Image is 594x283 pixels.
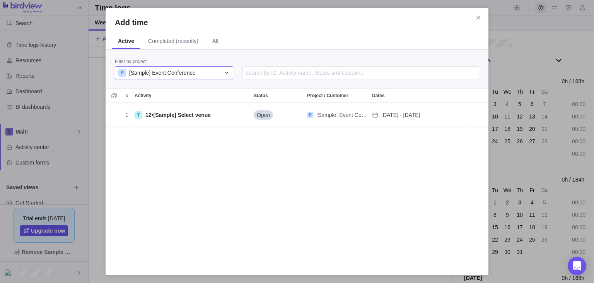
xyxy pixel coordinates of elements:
span: Close [473,12,484,23]
div: Dates [369,89,469,102]
span: [Sample] Select venue [153,112,211,118]
div: Activity [131,89,251,102]
span: Dates [372,92,385,99]
div: Project / Customer [304,89,369,102]
span: All [212,37,218,45]
span: Completed (recently) [148,37,198,45]
div: Project / Customer [304,103,369,127]
span: 12 [145,112,152,118]
span: Sep 15 - Sep 19 [381,111,420,119]
div: Add time [106,8,488,275]
span: [Sample] Event Conference [316,111,369,119]
div: P [118,69,126,77]
div: Status [251,103,304,127]
span: Status [254,92,268,99]
div: grid [106,103,488,266]
span: 1 [125,111,128,119]
span: # [126,92,128,99]
div: T [135,111,142,119]
h2: Add time [115,17,479,28]
span: • [145,111,211,119]
span: Open [257,111,270,119]
div: Open Intercom Messenger [568,257,586,275]
input: Search by ID, Activity name, Status and Customer [242,66,479,79]
span: Selection mode [109,90,119,101]
span: Project / Customer [307,92,348,99]
span: Active [118,37,134,45]
div: Dates [369,103,469,127]
span: Activity [135,92,151,99]
div: P [307,112,313,118]
div: Activity [131,103,251,127]
span: [Sample] Event Conference [129,69,195,77]
div: Status [251,89,304,102]
div: Filter by project [115,58,233,66]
